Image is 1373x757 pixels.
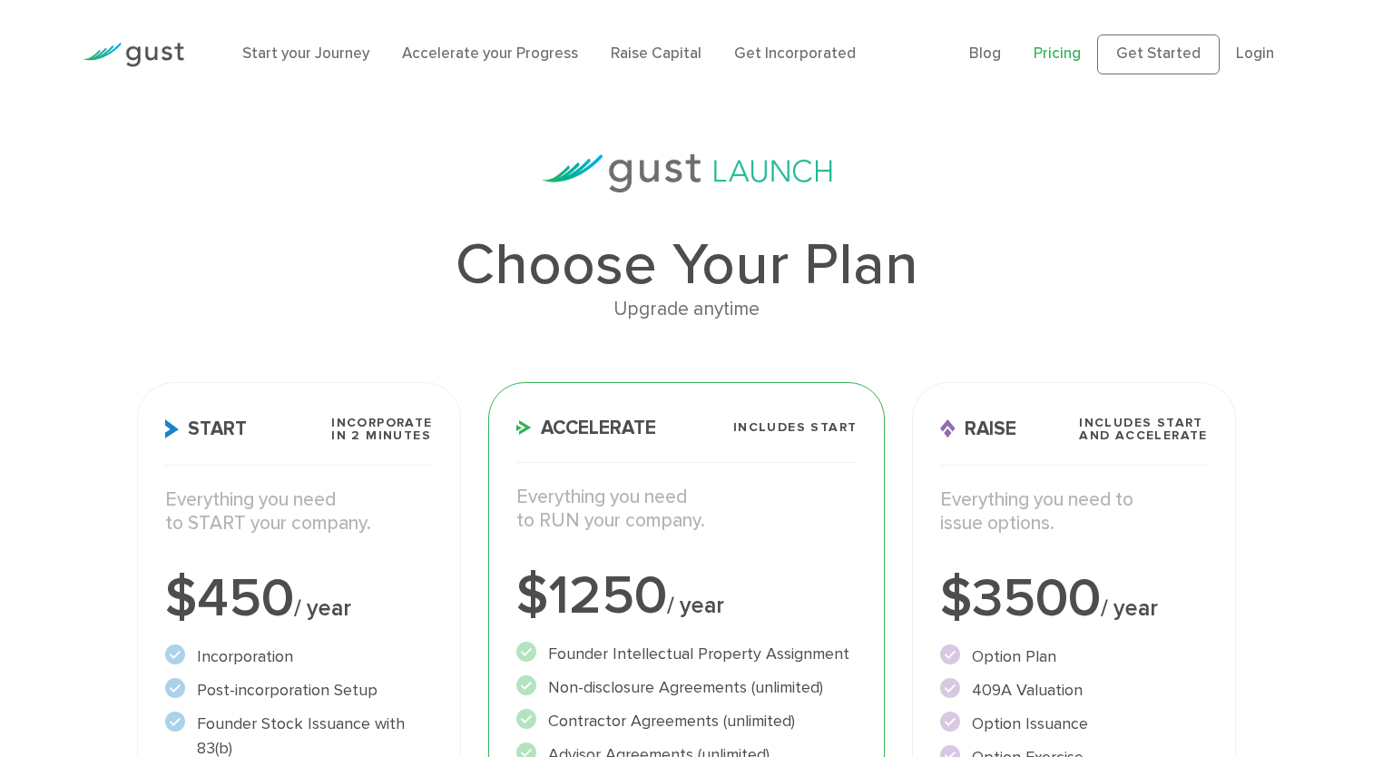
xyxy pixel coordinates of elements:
p: Everything you need to START your company. [165,488,432,536]
li: Post-incorporation Setup [165,678,432,703]
div: $450 [165,572,432,626]
img: Start Icon X2 [165,419,179,438]
a: Pricing [1034,44,1081,63]
p: Everything you need to issue options. [940,488,1207,536]
img: gust-launch-logos.svg [542,154,832,192]
span: Includes START [733,421,858,434]
div: $3500 [940,572,1207,626]
img: Gust Logo [83,43,184,67]
a: Get Incorporated [734,44,856,63]
a: Blog [969,44,1001,63]
span: Start [165,419,247,438]
span: Includes START and ACCELERATE [1079,417,1208,442]
img: Raise Icon [940,419,956,438]
li: Incorporation [165,644,432,669]
h1: Choose Your Plan [137,236,1236,294]
li: 409A Valuation [940,678,1207,703]
a: Start your Journey [242,44,369,63]
a: Accelerate your Progress [402,44,578,63]
p: Everything you need to RUN your company. [516,486,858,534]
span: Raise [940,419,1016,438]
li: Option Plan [940,644,1207,669]
li: Contractor Agreements (unlimited) [516,709,858,733]
span: Incorporate in 2 Minutes [331,417,432,442]
div: $1250 [516,569,858,624]
a: Login [1236,44,1274,63]
span: Accelerate [516,418,656,437]
div: Upgrade anytime [137,294,1236,325]
li: Founder Intellectual Property Assignment [516,642,858,666]
span: / year [667,592,724,619]
li: Non-disclosure Agreements (unlimited) [516,675,858,700]
span: / year [1101,595,1158,622]
img: Accelerate Icon [516,420,532,435]
span: / year [294,595,351,622]
li: Option Issuance [940,712,1207,736]
a: Get Started [1097,34,1220,74]
a: Raise Capital [611,44,701,63]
